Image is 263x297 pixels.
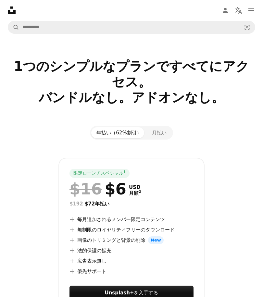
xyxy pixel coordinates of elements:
a: ホーム — Unsplash [8,6,16,14]
form: サイト内でビジュアルを探す [8,21,255,34]
span: $16 [69,180,102,197]
button: メニュー [245,4,258,17]
li: 画像のトリミングと背景の削除 [69,236,194,244]
li: 法的保護の拡充 [69,247,194,254]
button: Unsplashで検索する [8,21,19,33]
a: ログイン / 登録する [219,4,232,17]
span: New [148,236,164,244]
button: 言語 [232,4,245,17]
span: $192 [69,201,83,207]
li: 無制限のロイヤリティフリーのダウンロード [69,226,194,234]
a: 1 [122,170,127,177]
sup: 2 [139,190,141,194]
div: $72 年払い [69,200,194,208]
li: 毎月追加されるメンバー限定コンテンツ [69,216,194,223]
div: $6 [69,180,126,197]
span: 月額 [129,190,141,196]
button: 月払い [147,127,172,138]
li: 優先サポート [69,267,194,275]
li: 広告表示無し [69,257,194,265]
button: 年払い（62%割引） [91,127,146,138]
strong: Unsplash+ [105,290,134,296]
a: 2 [137,190,143,196]
button: ビジュアル検索 [239,21,255,33]
span: USD [129,184,141,190]
h2: 1つのシンプルなプランですべてにアクセス。 バンドルなし。アドオンなし。 [8,58,255,121]
sup: 1 [123,170,126,174]
div: 限定ローンチスペシャル [69,169,130,178]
